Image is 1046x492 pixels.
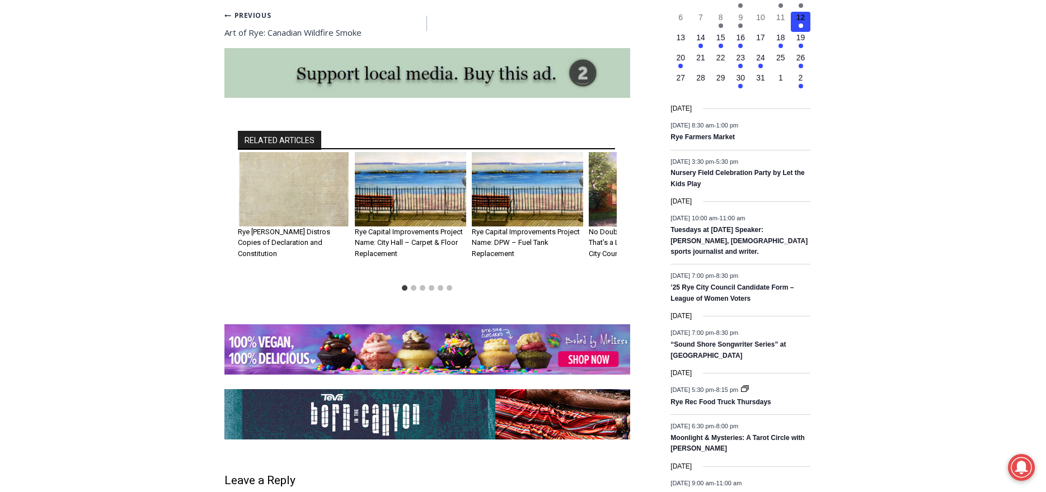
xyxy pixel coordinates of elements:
[238,152,349,226] a: Rye Pol Latimer Distros Copies of Declaration and Constitution
[670,423,738,429] time: -
[771,52,791,72] button: 25
[670,158,714,164] span: [DATE] 3:30 pm
[472,152,583,278] div: 3 of 6
[696,73,705,82] time: 28
[355,152,466,278] div: 2 of 6
[731,72,751,92] button: 30 Has events
[420,285,425,291] button: Go to slide 3
[771,72,791,92] button: 1
[791,52,811,72] button: 26 Has events
[711,72,731,92] button: 29
[737,53,745,62] time: 23
[670,226,808,257] a: Tuesdays at [DATE] Speaker: [PERSON_NAME], [DEMOGRAPHIC_DATA] sports journalist and writer.
[224,8,630,39] nav: Posts
[670,423,714,429] span: [DATE] 6:30 pm
[224,48,630,98] img: support local media, buy this ad
[799,44,803,48] em: Has events
[731,12,751,32] button: 9 Has events
[678,64,683,68] em: Has events
[670,480,714,486] span: [DATE] 9:00 am
[778,73,783,82] time: 1
[711,32,731,52] button: 15 Has events
[711,12,731,32] button: 8 Has events
[731,32,751,52] button: 16 Has events
[670,122,714,129] span: [DATE] 8:30 am
[429,285,434,291] button: Go to slide 4
[716,73,725,82] time: 29
[670,133,735,142] a: Rye Farmers Market
[670,72,691,92] button: 27
[756,33,765,42] time: 17
[716,53,725,62] time: 22
[756,73,765,82] time: 31
[670,386,740,393] time: -
[716,329,738,336] span: 8:30 pm
[472,152,583,226] a: Rye Capital Improvements Project Name: DPW – Fuel Tank Replacement
[711,52,731,72] button: 22
[355,228,463,258] a: Rye Capital Improvements Project Name: City Hall – Carpet & Floor Replacement
[738,3,743,8] em: Has events
[670,386,714,393] span: [DATE] 5:30 pm
[751,72,771,92] button: 31
[472,228,580,258] a: Rye Capital Improvements Project Name: DPW – Fuel Tank Replacement
[791,72,811,92] button: 2 Has events
[698,13,703,22] time: 7
[771,12,791,32] button: 11
[716,33,725,42] time: 15
[716,480,742,486] span: 11:00 am
[737,33,745,42] time: 16
[411,285,416,291] button: Go to slide 2
[676,73,685,82] time: 27
[670,272,714,279] span: [DATE] 7:00 pm
[691,72,711,92] button: 28
[696,53,705,62] time: 21
[776,33,785,42] time: 18
[224,10,271,21] small: Previous
[799,64,803,68] em: Has events
[238,228,330,258] a: Rye [PERSON_NAME] Distros Copies of Declaration and Constitution
[738,44,743,48] em: Has events
[716,272,738,279] span: 8:30 pm
[756,13,765,22] time: 10
[589,152,700,278] div: 4 of 6
[751,52,771,72] button: 24 Has events
[696,33,705,42] time: 14
[589,152,700,226] img: RYE CITY HALL HEATHER PATTERSON
[678,13,683,22] time: 6
[751,12,771,32] button: 10
[447,285,452,291] button: Go to slide 6
[778,44,783,48] em: Has events
[791,32,811,52] button: 19 Has events
[670,329,738,336] time: -
[670,196,692,207] time: [DATE]
[758,64,763,68] em: Has events
[269,108,542,139] a: Intern @ [DOMAIN_NAME]
[402,285,407,291] button: Go to slide 1
[776,53,785,62] time: 25
[698,44,703,48] em: Has events
[670,215,717,221] span: [DATE] 10:00 am
[224,472,630,490] h3: Leave a Reply
[670,52,691,72] button: 20 Has events
[438,285,443,291] button: Go to slide 5
[355,152,466,226] img: Rye Capital Improvements Project Name: City Hall – Carpet & Floor Replacement
[720,215,745,221] span: 11:00 am
[719,44,723,48] em: Has events
[589,228,689,258] a: No Doubt Weather Its a Mess; That’s a Lot of Gas & More: Rye City Council Agenda for [DATE]
[716,386,738,393] span: 8:15 pm
[776,13,785,22] time: 11
[670,461,692,472] time: [DATE]
[238,283,617,292] ul: Select a slide to show
[238,131,321,150] h2: RELATED ARTICLES
[756,53,765,62] time: 24
[719,13,723,22] time: 8
[716,122,738,129] span: 1:00 pm
[224,8,428,39] a: PreviousArt of Rye: Canadian Wildfire Smoke
[799,3,803,8] em: Has events
[738,84,743,88] em: Has events
[670,329,714,336] span: [DATE] 7:00 pm
[670,340,786,360] a: “Sound Shore Songwriter Series” at [GEOGRAPHIC_DATA]
[670,215,745,221] time: -
[791,12,811,32] button: 12 Has events
[670,434,805,453] a: Moonlight & Mysteries: A Tarot Circle with [PERSON_NAME]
